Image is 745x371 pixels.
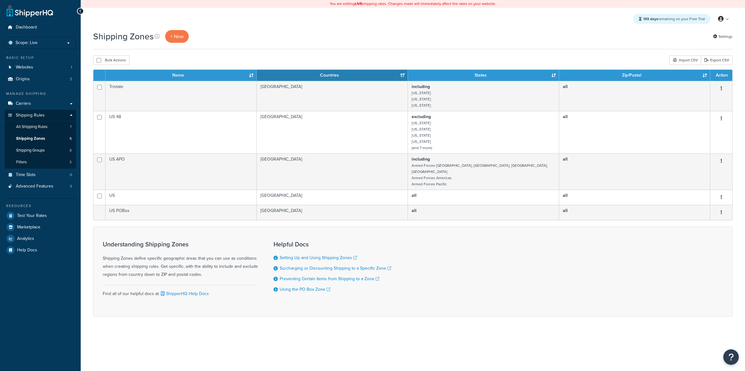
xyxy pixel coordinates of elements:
[5,133,76,144] a: Shipping Zones 5
[257,190,408,205] td: [GEOGRAPHIC_DATA]
[70,172,72,178] span: 0
[563,207,568,214] b: all
[5,73,76,85] li: Origins
[5,169,76,181] a: Time Slots 0
[412,96,431,102] small: [US_STATE]
[93,55,129,65] button: Bulk Actions
[70,160,72,165] span: 5
[412,113,431,120] b: excluding
[5,157,76,168] li: Filters
[5,157,76,168] a: Filters 5
[106,205,257,220] td: US POBox
[280,265,391,272] a: Surcharging or Discounting Shipping to a Specific Zone
[5,55,76,60] div: Basic Setup
[5,110,76,169] li: Shipping Rules
[5,22,76,33] a: Dashboard
[103,241,258,248] h3: Understanding Shipping Zones
[16,65,33,70] span: Websites
[563,156,568,162] b: all
[16,25,37,30] span: Dashboard
[70,77,72,82] span: 2
[70,148,72,153] span: 8
[5,91,76,96] div: Manage Shipping
[71,65,72,70] span: 1
[5,121,76,133] a: All Shipping Rules 7
[280,254,357,261] a: Setting Up and Using Shipping Zones
[103,241,258,279] div: Shipping Zones define specific geographic areas that you can use as conditions when creating ship...
[5,98,76,109] a: Carriers
[5,145,76,156] a: Shipping Groups 8
[7,5,53,17] a: ShipperHQ Home
[93,30,154,42] h1: Shipping Zones
[5,210,76,221] a: Test Your Rates
[643,16,658,22] strong: 193 days
[5,245,76,256] a: Help Docs
[16,77,30,82] span: Origins
[5,203,76,209] div: Resources
[106,190,257,205] td: US
[106,81,257,111] td: Tristate
[5,62,76,73] li: Websites
[412,133,431,138] small: [US_STATE]
[355,1,362,7] b: LIVE
[5,181,76,192] a: Advanced Features 3
[17,225,40,230] span: Marketplace
[5,73,76,85] a: Origins 2
[170,33,184,40] span: + New
[16,124,47,130] span: All Shipping Rules
[412,156,430,162] b: including
[563,192,568,199] b: all
[160,290,209,297] a: ShipperHQ Help Docs
[165,30,189,43] a: + New
[412,83,430,90] b: including
[5,233,76,244] a: Analytics
[412,120,431,126] small: [US_STATE]
[701,55,733,65] a: Export CSV
[106,153,257,190] td: US APO
[412,192,417,199] b: all
[16,160,27,165] span: Filters
[16,113,45,118] span: Shipping Rules
[5,169,76,181] li: Time Slots
[17,213,47,219] span: Test Your Rates
[5,133,76,144] li: Shipping Zones
[412,207,417,214] b: all
[106,111,257,153] td: US 48
[70,184,72,189] span: 3
[412,139,431,144] small: [US_STATE]
[17,236,34,241] span: Analytics
[412,175,452,181] small: Armed Forces Americas
[16,148,45,153] span: Shipping Groups
[5,181,76,192] li: Advanced Features
[257,153,408,190] td: [GEOGRAPHIC_DATA]
[257,111,408,153] td: [GEOGRAPHIC_DATA]
[412,145,432,151] small: (and 7 more)
[280,286,330,293] a: Using the PO Box Zone
[412,163,548,174] small: Armed Forces [GEOGRAPHIC_DATA], [GEOGRAPHIC_DATA], [GEOGRAPHIC_DATA], [GEOGRAPHIC_DATA]
[70,124,72,130] span: 7
[723,349,739,365] button: Open Resource Center
[16,101,31,106] span: Carriers
[559,70,710,81] th: Zip/Postal: activate to sort column ascending
[16,40,38,46] span: Scope: Live
[280,276,379,282] a: Preventing Certain Items from Shipping to a Zone
[5,62,76,73] a: Websites 1
[563,83,568,90] b: all
[16,184,53,189] span: Advanced Features
[257,81,408,111] td: [GEOGRAPHIC_DATA]
[633,14,711,24] div: remaining on your Free Trial
[669,55,701,65] div: Import CSV
[5,222,76,233] a: Marketplace
[412,103,431,108] small: [US_STATE]
[17,248,37,253] span: Help Docs
[273,241,391,248] h3: Helpful Docs
[5,145,76,156] li: Shipping Groups
[16,136,45,141] span: Shipping Zones
[408,70,559,81] th: States: activate to sort column ascending
[5,121,76,133] li: All Shipping Rules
